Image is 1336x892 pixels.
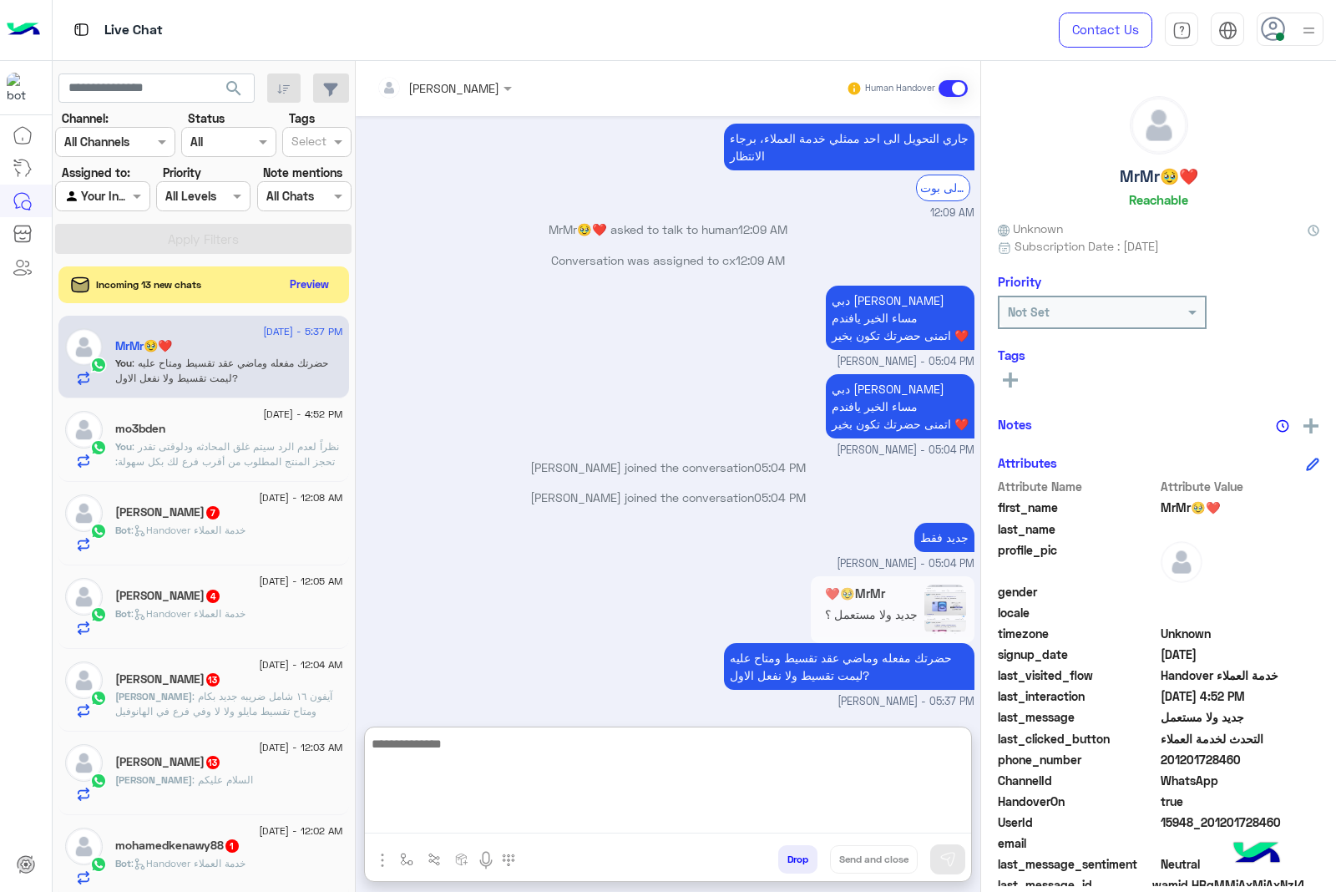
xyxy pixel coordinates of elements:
img: tab [71,19,92,40]
label: Tags [289,109,315,127]
span: ChannelId [998,772,1157,789]
label: Channel: [62,109,109,127]
span: Bot [115,857,131,869]
span: [PERSON_NAME] - 05:37 PM [838,694,974,710]
img: defaultAdmin.png [65,828,103,865]
span: 12:09 AM [738,222,787,236]
span: [DATE] - 12:04 AM [259,657,342,672]
span: 15948_201201728460 [1161,813,1320,831]
span: Bot [115,607,131,620]
span: phone_number [998,751,1157,768]
h5: mohamedkenawy88 [115,839,240,853]
h5: محمد عبدالونيس [115,672,221,687]
span: 12:09 AM [362,105,407,118]
div: Select [289,132,326,154]
button: Drop [778,845,817,874]
img: hulul-logo.png [1227,825,1286,884]
span: 201201728460 [1161,751,1320,768]
img: WhatsApp [90,773,107,789]
span: 2 [1161,772,1320,789]
img: defaultAdmin.png [65,744,103,782]
p: 21/8/2025, 12:09 AM [724,124,974,170]
span: 2025-08-20T21:01:21.748Z [1161,646,1320,663]
img: tab [1172,21,1192,40]
img: 1403182699927242 [7,73,37,103]
span: 2025-08-21T13:52:24.3970468Z [1161,687,1320,705]
a: tab [1165,13,1198,48]
span: السلام عليكم [192,773,253,786]
h6: Tags [998,347,1319,362]
button: Apply Filters [55,224,352,254]
span: 13 [206,756,220,769]
h5: mo3bden [115,422,165,436]
span: locale [998,604,1157,621]
span: [PERSON_NAME] [115,773,192,786]
span: last_clicked_button [998,730,1157,748]
img: make a call [502,854,515,867]
span: Incoming 13 new chats [96,277,201,292]
span: Unknown [1161,625,1320,642]
img: profile [1298,20,1319,41]
span: You [115,440,132,453]
small: Human Handover [865,82,935,95]
span: 12:09 AM [736,253,785,267]
h6: Attributes [998,455,1057,470]
span: [PERSON_NAME] [115,690,192,702]
img: defaultAdmin.png [65,328,103,366]
img: defaultAdmin.png [65,661,103,699]
h5: MrMr🥹❤️ [115,339,172,353]
span: 1 [225,839,239,853]
button: Send and close [830,845,918,874]
p: 21/8/2025, 5:04 PM [826,374,974,438]
span: التحدث لخدمة العملاء [1161,730,1320,748]
h6: Priority [998,274,1041,289]
p: [PERSON_NAME] joined the conversation [362,489,974,506]
span: Attribute Value [1161,478,1320,495]
span: true [1161,793,1320,810]
a: Contact Us [1059,13,1152,48]
span: UserId [998,813,1157,831]
img: defaultAdmin.png [1131,97,1187,154]
span: Subscription Date : [DATE] [1015,237,1159,255]
img: notes [1276,419,1289,433]
img: defaultAdmin.png [1161,541,1202,583]
img: defaultAdmin.png [65,494,103,532]
p: 21/8/2025, 5:04 PM [914,523,974,552]
span: timezone [998,625,1157,642]
h6: Reachable [1129,192,1188,207]
span: : Handover خدمة العملاء [131,607,245,620]
span: [DATE] - 4:52 PM [263,407,342,422]
img: WhatsApp [90,606,107,623]
span: 4 [206,590,220,603]
img: WhatsApp [90,357,107,373]
h5: Kamal [115,505,221,519]
span: [PERSON_NAME] - 05:04 PM [837,354,974,370]
span: Bot [115,524,131,536]
span: null [1161,834,1320,852]
span: 7 [206,506,220,519]
span: profile_pic [998,541,1157,580]
p: [PERSON_NAME] joined the conversation [362,459,974,476]
span: : Handover خدمة العملاء [131,857,245,869]
span: [DATE] - 12:03 AM [259,740,342,755]
span: [DATE] - 12:05 AM [259,574,342,589]
p: Conversation was assigned to cx [362,251,974,269]
h5: MrMr🥹❤️ [1120,167,1198,186]
span: first_name [998,499,1157,516]
span: last_interaction [998,687,1157,705]
p: 21/8/2025, 5:37 PM [724,643,974,690]
span: email [998,834,1157,852]
span: HandoverOn [998,793,1157,810]
span: last_visited_flow [998,666,1157,684]
span: [PERSON_NAME] - 05:04 PM [837,443,974,459]
span: You [115,357,132,369]
label: Assigned to: [62,164,130,181]
span: last_message_sentiment [998,855,1157,873]
button: select flow [393,845,421,873]
span: آيفون ١٦ شامل ضريبه جديد بكام ومتاح تقسيط مايلو ولا لا وفي فرع في الهانوفيل [115,690,332,717]
h5: Mohamed Leo [115,589,221,603]
label: Priority [163,164,201,181]
button: Preview [283,272,337,296]
span: 13 [206,673,220,687]
span: last_message [998,708,1157,726]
